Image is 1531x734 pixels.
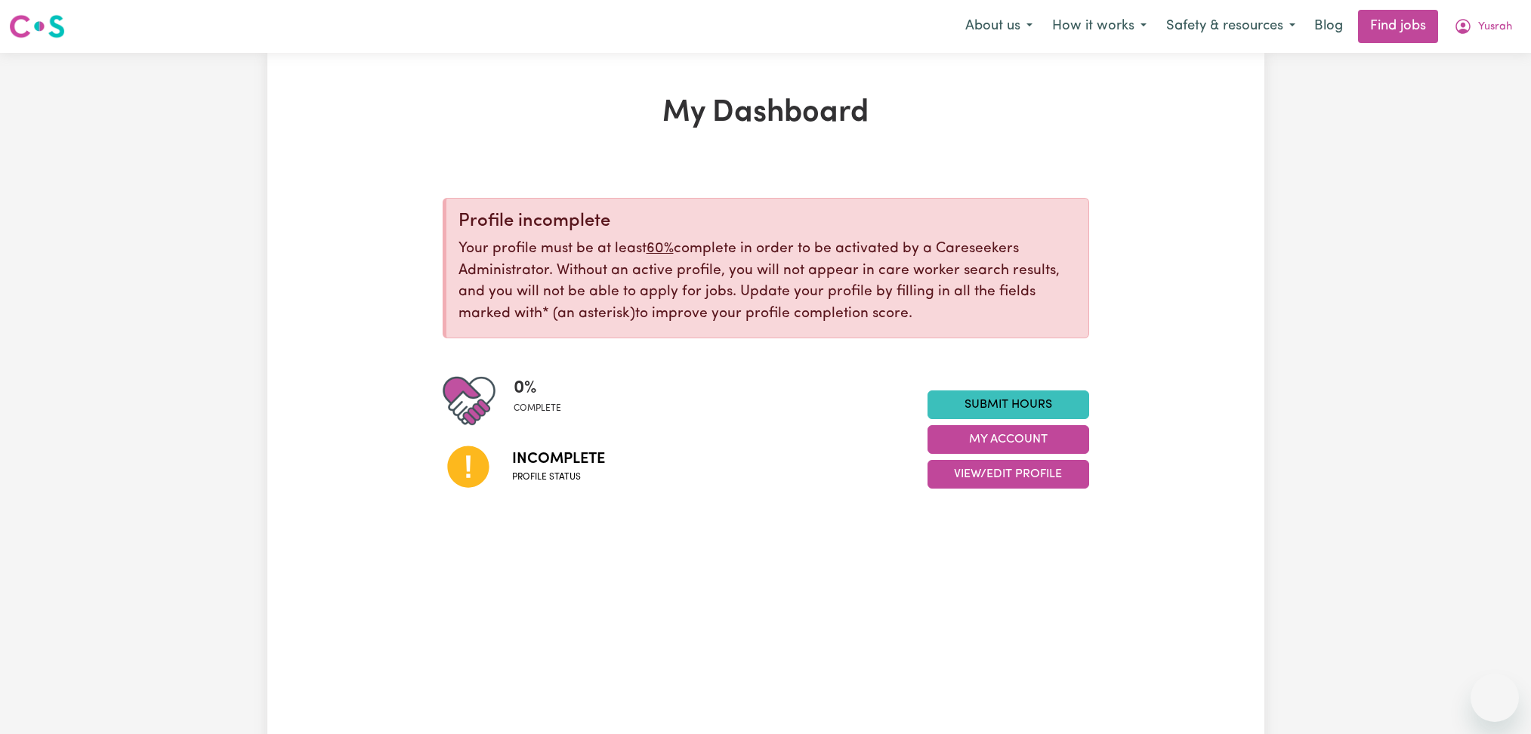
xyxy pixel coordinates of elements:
span: 0 % [514,375,561,402]
span: Incomplete [512,448,605,470]
iframe: Button to launch messaging window [1471,674,1519,722]
a: Blog [1305,10,1352,43]
img: Careseekers logo [9,13,65,40]
div: Profile incomplete [458,211,1076,233]
a: Careseekers logo [9,9,65,44]
span: Profile status [512,470,605,484]
div: Profile completeness: 0% [514,375,573,427]
button: My Account [1444,11,1522,42]
u: 60% [647,242,674,256]
h1: My Dashboard [443,95,1089,131]
span: Yusrah [1478,19,1512,35]
span: complete [514,402,561,415]
a: Submit Hours [928,390,1089,419]
span: an asterisk [542,307,635,321]
button: View/Edit Profile [928,460,1089,489]
button: My Account [928,425,1089,454]
a: Find jobs [1358,10,1438,43]
p: Your profile must be at least complete in order to be activated by a Careseekers Administrator. W... [458,239,1076,325]
button: Safety & resources [1156,11,1305,42]
button: How it works [1042,11,1156,42]
button: About us [955,11,1042,42]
